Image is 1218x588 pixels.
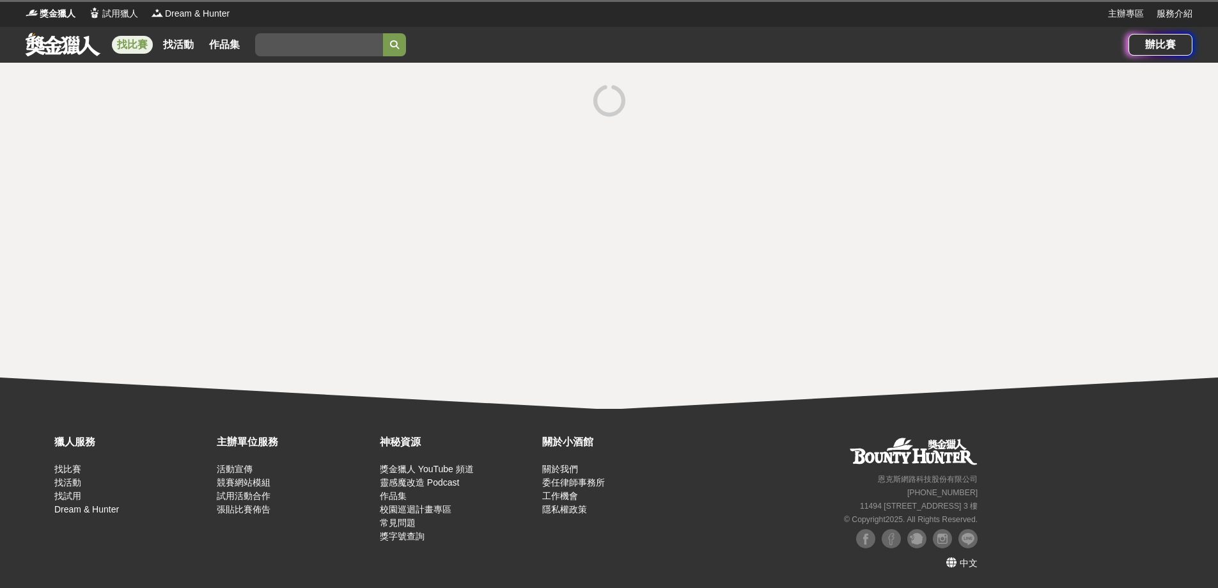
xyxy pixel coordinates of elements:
[542,491,578,501] a: 工作機會
[960,558,978,568] span: 中文
[542,464,578,474] a: 關於我們
[380,491,407,501] a: 作品集
[933,529,952,548] img: Instagram
[158,36,199,54] a: 找活動
[844,515,978,524] small: © Copyright 2025 . All Rights Reserved.
[882,529,901,548] img: Facebook
[151,7,230,20] a: LogoDream & Hunter
[542,434,698,450] div: 關於小酒館
[860,502,978,511] small: 11494 [STREET_ADDRESS] 3 樓
[217,464,253,474] a: 活動宣傳
[151,6,164,19] img: Logo
[1108,7,1144,20] a: 主辦專區
[165,7,230,20] span: Dream & Hunter
[878,475,978,484] small: 恩克斯網路科技股份有限公司
[1128,34,1192,56] a: 辦比賽
[217,504,270,514] a: 張貼比賽佈告
[26,6,38,19] img: Logo
[856,529,875,548] img: Facebook
[40,7,75,20] span: 獎金獵人
[1157,7,1192,20] a: 服務介紹
[102,7,138,20] span: 試用獵人
[54,504,119,514] a: Dream & Hunter
[54,491,81,501] a: 找試用
[217,477,270,488] a: 競賽網站模組
[54,434,210,450] div: 獵人服務
[217,491,270,501] a: 試用活動合作
[380,477,459,488] a: 靈感魔改造 Podcast
[380,518,416,528] a: 常見問題
[380,464,474,474] a: 獎金獵人 YouTube 頻道
[54,477,81,488] a: 找活動
[204,36,245,54] a: 作品集
[217,434,373,450] div: 主辦單位服務
[88,7,138,20] a: Logo試用獵人
[380,504,451,514] a: 校園巡迴計畫專區
[54,464,81,474] a: 找比賽
[907,529,926,548] img: Plurk
[26,7,75,20] a: Logo獎金獵人
[380,434,536,450] div: 神秘資源
[88,6,101,19] img: Logo
[380,531,425,541] a: 獎字號查詢
[907,488,978,497] small: [PHONE_NUMBER]
[958,529,978,548] img: LINE
[542,477,605,488] a: 委任律師事務所
[112,36,153,54] a: 找比賽
[542,504,587,514] a: 隱私權政策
